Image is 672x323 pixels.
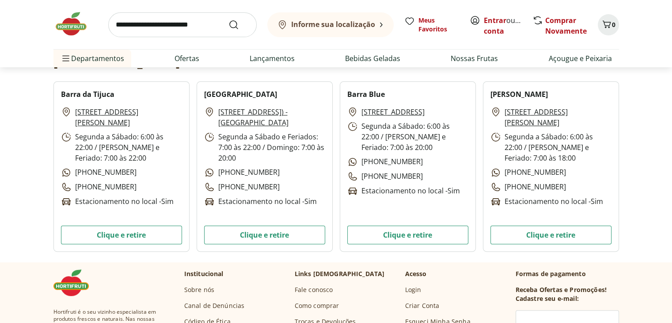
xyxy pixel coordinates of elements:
p: Acesso [405,269,427,278]
a: Ofertas [175,53,199,64]
a: Entrar [484,15,506,25]
button: Clique e retire [490,226,611,244]
img: Hortifruti [53,11,98,37]
p: Segunda a Sábado: 6:00 às 22:00 / [PERSON_NAME] e Feriado: 7:00 às 22:00 [61,131,182,163]
p: Estacionamento no local - Sim [204,196,317,207]
button: Menu [61,48,71,69]
img: Hortifruti [53,269,98,296]
span: ou [484,15,523,36]
h2: Barra da Tijuca [61,89,114,100]
button: Clique e retire [61,226,182,244]
h2: [PERSON_NAME] [490,89,548,100]
a: Comprar Novamente [545,15,587,36]
a: Como comprar [295,301,339,310]
p: [PHONE_NUMBER] [204,167,280,178]
p: [PHONE_NUMBER] [347,156,423,167]
p: Segunda a Sábado: 6:00 às 22:00 / [PERSON_NAME] e Feriado: 7:00 às 18:00 [490,131,611,163]
p: [PHONE_NUMBER] [490,181,566,192]
p: [PHONE_NUMBER] [61,167,137,178]
a: Meus Favoritos [404,16,459,34]
p: Segunda a Sábado e Feriados: 7:00 às 22:00 / Domingo: 7:00 às 20:00 [204,131,325,163]
a: Lançamentos [250,53,295,64]
p: [PHONE_NUMBER] [204,181,280,192]
h2: [GEOGRAPHIC_DATA] [204,89,277,100]
a: [STREET_ADDRESS][PERSON_NAME] [505,107,611,128]
p: Estacionamento no local - Sim [490,196,603,207]
a: [STREET_ADDRESS][PERSON_NAME] [75,107,182,128]
b: Informe sua localização [291,19,375,29]
button: Submit Search [228,19,250,30]
a: Sobre nós [184,285,214,294]
p: Formas de pagamento [516,269,619,278]
p: [PHONE_NUMBER] [347,171,423,182]
button: Informe sua localização [267,12,394,37]
span: 0 [612,20,615,29]
p: Estacionamento no local - Sim [347,185,460,196]
h2: Barra Blue [347,89,385,100]
a: Login [405,285,421,294]
p: Estacionamento no local - Sim [61,196,174,207]
button: Carrinho [598,14,619,35]
p: [PHONE_NUMBER] [61,181,137,192]
button: Clique e retire [347,226,468,244]
a: [STREET_ADDRESS]) - [GEOGRAPHIC_DATA] [218,107,325,128]
input: search [108,12,257,37]
button: Clique e retire [204,226,325,244]
a: Criar Conta [405,301,440,310]
span: Departamentos [61,48,124,69]
p: Links [DEMOGRAPHIC_DATA] [295,269,385,278]
a: Açougue e Peixaria [548,53,611,64]
a: Fale conosco [295,285,333,294]
span: Meus Favoritos [418,16,459,34]
a: Bebidas Geladas [345,53,400,64]
p: Institucional [184,269,224,278]
p: [PHONE_NUMBER] [490,167,566,178]
h3: Receba Ofertas e Promoções! [516,285,607,294]
a: Nossas Frutas [451,53,498,64]
p: Segunda a Sábado: 6:00 às 22:00 / [PERSON_NAME] e Feriado: 7:00 às 20:00 [347,121,468,153]
h3: Cadastre seu e-mail: [516,294,579,303]
a: [STREET_ADDRESS] [361,107,425,117]
a: Canal de Denúncias [184,301,245,310]
a: Criar conta [484,15,532,36]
